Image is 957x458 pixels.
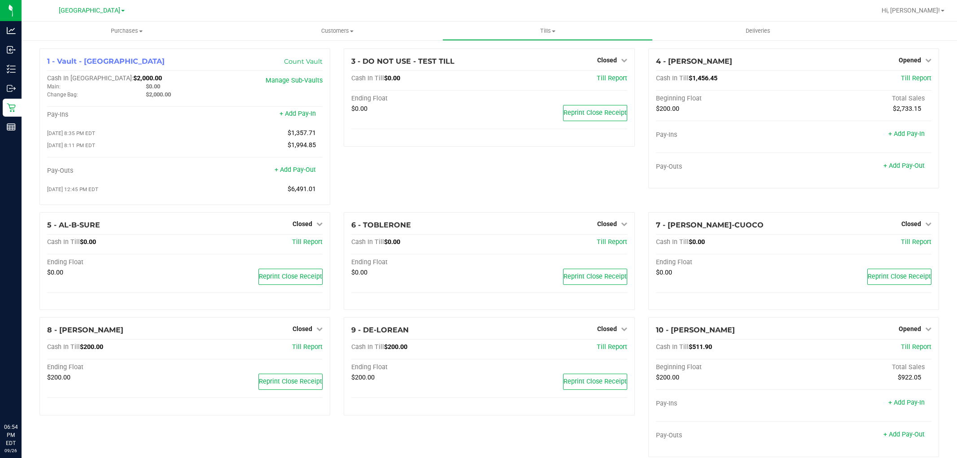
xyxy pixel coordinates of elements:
[258,269,323,285] button: Reprint Close Receipt
[292,238,323,246] a: Till Report
[133,74,162,82] span: $2,000.00
[47,83,61,90] span: Main:
[656,74,689,82] span: Cash In Till
[284,57,323,65] a: Count Vault
[47,363,185,371] div: Ending Float
[597,220,617,227] span: Closed
[47,238,80,246] span: Cash In Till
[653,22,863,40] a: Deliveries
[146,83,160,90] span: $0.00
[266,77,323,84] a: Manage Sub-Vaults
[275,166,316,174] a: + Add Pay-Out
[656,432,794,440] div: Pay-Outs
[22,22,232,40] a: Purchases
[597,238,627,246] a: Till Report
[656,238,689,246] span: Cash In Till
[689,238,705,246] span: $0.00
[563,105,627,121] button: Reprint Close Receipt
[288,185,316,193] span: $6,491.01
[689,343,712,351] span: $511.90
[888,130,925,138] a: + Add Pay-In
[9,386,36,413] iframe: Resource center
[656,269,672,276] span: $0.00
[563,269,627,285] button: Reprint Close Receipt
[47,142,95,148] span: [DATE] 8:11 PM EDT
[597,325,617,332] span: Closed
[7,65,16,74] inline-svg: Inventory
[899,325,921,332] span: Opened
[4,423,17,447] p: 06:54 PM EDT
[47,186,98,192] span: [DATE] 12:45 PM EDT
[47,57,165,65] span: 1 - Vault - [GEOGRAPHIC_DATA]
[597,74,627,82] a: Till Report
[47,343,80,351] span: Cash In Till
[288,129,316,137] span: $1,357.71
[901,74,931,82] a: Till Report
[351,343,384,351] span: Cash In Till
[888,399,925,406] a: + Add Pay-In
[656,374,679,381] span: $200.00
[292,343,323,351] a: Till Report
[280,110,316,118] a: + Add Pay-In
[7,103,16,112] inline-svg: Retail
[80,238,96,246] span: $0.00
[47,111,185,119] div: Pay-Ins
[689,74,717,82] span: $1,456.45
[656,326,735,334] span: 10 - [PERSON_NAME]
[351,374,375,381] span: $200.00
[901,238,931,246] a: Till Report
[351,238,384,246] span: Cash In Till
[47,258,185,266] div: Ending Float
[893,105,921,113] span: $2,733.15
[80,343,103,351] span: $200.00
[47,130,95,136] span: [DATE] 8:35 PM EDT
[794,363,931,371] div: Total Sales
[258,374,323,390] button: Reprint Close Receipt
[564,273,627,280] span: Reprint Close Receipt
[351,105,367,113] span: $0.00
[7,84,16,93] inline-svg: Outbound
[47,167,185,175] div: Pay-Outs
[4,447,17,454] p: 09/26
[351,57,454,65] span: 3 - DO NOT USE - TEST TILL
[351,74,384,82] span: Cash In Till
[384,238,400,246] span: $0.00
[901,220,921,227] span: Closed
[47,74,133,82] span: Cash In [GEOGRAPHIC_DATA]:
[384,74,400,82] span: $0.00
[656,363,794,371] div: Beginning Float
[7,26,16,35] inline-svg: Analytics
[259,273,322,280] span: Reprint Close Receipt
[146,91,171,98] span: $2,000.00
[597,343,627,351] a: Till Report
[564,109,627,117] span: Reprint Close Receipt
[883,162,925,170] a: + Add Pay-Out
[47,326,123,334] span: 8 - [PERSON_NAME]
[259,378,322,385] span: Reprint Close Receipt
[351,221,411,229] span: 6 - TOBLERONE
[656,57,732,65] span: 4 - [PERSON_NAME]
[7,45,16,54] inline-svg: Inbound
[656,105,679,113] span: $200.00
[59,7,120,14] span: [GEOGRAPHIC_DATA]
[656,95,794,103] div: Beginning Float
[899,57,921,64] span: Opened
[47,269,63,276] span: $0.00
[47,374,70,381] span: $200.00
[883,431,925,438] a: + Add Pay-Out
[656,343,689,351] span: Cash In Till
[443,27,652,35] span: Tills
[288,141,316,149] span: $1,994.85
[7,122,16,131] inline-svg: Reports
[898,374,921,381] span: $922.05
[901,343,931,351] span: Till Report
[656,131,794,139] div: Pay-Ins
[351,269,367,276] span: $0.00
[442,22,653,40] a: Tills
